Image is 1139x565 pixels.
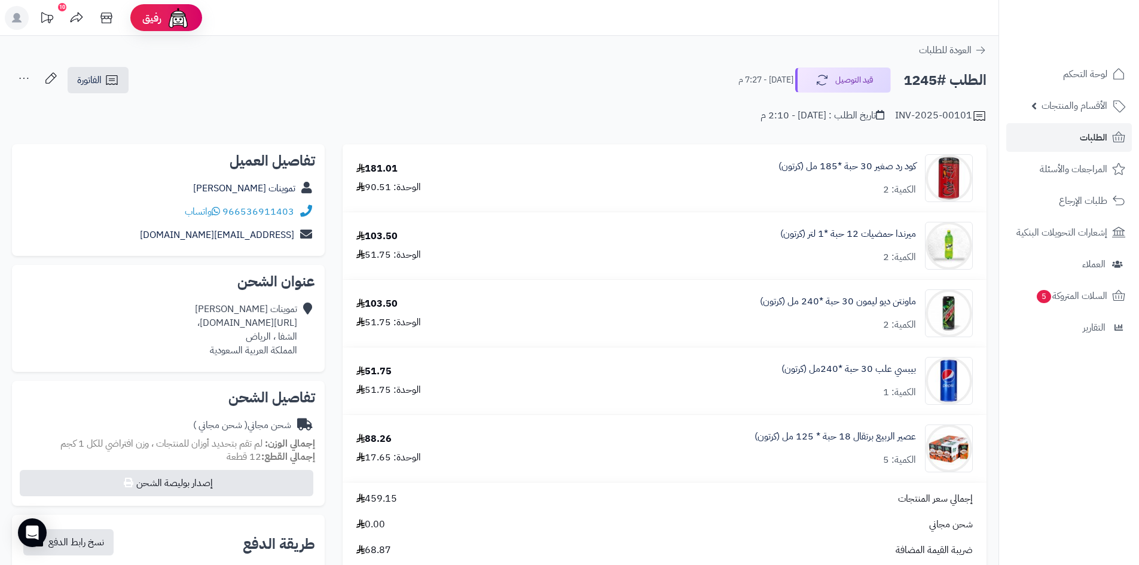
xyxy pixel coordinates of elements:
img: 1747589449-eEOsKJiB4F4Qma4ScYfF0w0O3YO6UDZQ-90x90.jpg [926,289,972,337]
small: 12 قطعة [227,450,315,464]
img: 1747536337-61lY7EtfpmL._AC_SL1500-90x90.jpg [926,154,972,202]
span: العملاء [1082,256,1106,273]
a: كود رد صغير 30 حبة *185 مل (كرتون) [778,160,916,173]
div: الكمية: 2 [883,318,916,332]
div: الوحدة: 51.75 [356,383,421,397]
span: العودة للطلبات [919,43,972,57]
div: الكمية: 2 [883,183,916,197]
div: الكمية: 2 [883,251,916,264]
div: 88.26 [356,432,392,446]
div: الكمية: 5 [883,453,916,467]
div: 10 [58,3,66,11]
span: إشعارات التحويلات البنكية [1016,224,1107,241]
a: العودة للطلبات [919,43,987,57]
a: السلات المتروكة5 [1006,282,1132,310]
a: واتساب [185,204,220,219]
img: 1747566256-XP8G23evkchGmxKUr8YaGb2gsq2hZno4-90x90.jpg [926,222,972,270]
span: 0.00 [356,518,385,532]
div: INV-2025-00101 [895,109,987,123]
div: تاريخ الطلب : [DATE] - 2:10 م [761,109,884,123]
span: إجمالي سعر المنتجات [898,492,973,506]
a: الفاتورة [68,67,129,93]
span: شحن مجاني [929,518,973,532]
span: لم تقم بتحديد أوزان للمنتجات ، وزن افتراضي للكل 1 كجم [60,436,262,451]
h2: عنوان الشحن [22,274,315,289]
h2: تفاصيل الشحن [22,390,315,405]
span: 5 [1037,290,1052,304]
img: 1747594376-51AM5ZU19WL._AC_SL1500-90x90.jpg [926,357,972,405]
a: لوحة التحكم [1006,60,1132,88]
div: الوحدة: 17.65 [356,451,421,465]
a: تموينات [PERSON_NAME] [193,181,295,196]
h2: طريقة الدفع [243,537,315,551]
a: 966536911403 [222,204,294,219]
span: الفاتورة [77,73,102,87]
a: إشعارات التحويلات البنكية [1006,218,1132,247]
span: المراجعات والأسئلة [1040,161,1107,178]
span: ضريبة القيمة المضافة [896,543,973,557]
span: طلبات الإرجاع [1059,193,1107,209]
div: 181.01 [356,162,398,176]
div: الوحدة: 90.51 [356,181,421,194]
div: 103.50 [356,297,398,311]
span: 459.15 [356,492,397,506]
a: [EMAIL_ADDRESS][DOMAIN_NAME] [140,228,294,242]
a: طلبات الإرجاع [1006,187,1132,215]
img: logo-2.png [1058,28,1128,53]
a: بيبسي علب 30 حبة *240مل (كرتون) [781,362,916,376]
h2: تفاصيل العميل [22,154,315,168]
div: الوحدة: 51.75 [356,316,421,329]
strong: إجمالي الوزن: [265,436,315,451]
span: لوحة التحكم [1063,66,1107,83]
button: نسخ رابط الدفع [23,529,114,555]
span: نسخ رابط الدفع [48,535,104,549]
span: التقارير [1083,319,1106,336]
a: الطلبات [1006,123,1132,152]
div: Open Intercom Messenger [18,518,47,547]
a: تحديثات المنصة [32,6,62,33]
span: الطلبات [1080,129,1107,146]
div: 103.50 [356,230,398,243]
h2: الطلب #1245 [903,68,987,93]
a: التقارير [1006,313,1132,342]
a: ميرندا حمضيات 12 حبة *1 لتر (كرتون) [780,227,916,241]
strong: إجمالي القطع: [261,450,315,464]
span: ( شحن مجاني ) [193,418,248,432]
img: ai-face.png [166,6,190,30]
div: تموينات [PERSON_NAME] [URL][DOMAIN_NAME]، الشفا ، الرياض المملكة العربية السعودية [195,303,297,357]
span: رفيق [142,11,161,25]
a: العملاء [1006,250,1132,279]
button: إصدار بوليصة الشحن [20,470,313,496]
div: الوحدة: 51.75 [356,248,421,262]
a: عصير الربيع برتقال 18 حبة * 125 مل (كرتون) [755,430,916,444]
small: [DATE] - 7:27 م [738,74,793,86]
div: 51.75 [356,365,392,378]
span: الأقسام والمنتجات [1042,97,1107,114]
a: ماونتن ديو ليمون 30 حبة *240 مل (كرتون) [760,295,916,309]
button: قيد التوصيل [795,68,891,93]
img: 1747752952-e081f669-ed2f-4ad7-a6e2-e1bba2f5-90x90.jpg [926,424,972,472]
div: الكمية: 1 [883,386,916,399]
div: شحن مجاني [193,419,291,432]
span: 68.87 [356,543,391,557]
span: السلات المتروكة [1036,288,1107,304]
a: المراجعات والأسئلة [1006,155,1132,184]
